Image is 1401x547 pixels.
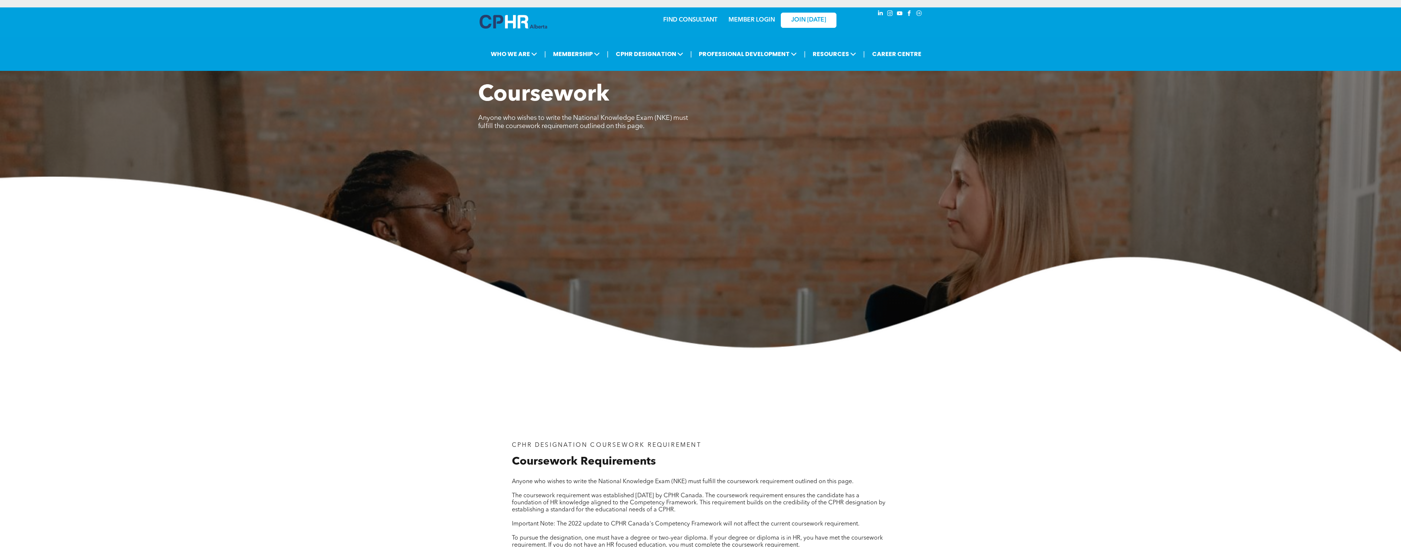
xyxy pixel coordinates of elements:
[480,15,547,29] img: A blue and white logo for cp alberta
[607,46,609,62] li: |
[729,17,775,23] a: MEMBER LOGIN
[896,9,904,19] a: youtube
[512,442,701,448] span: CPHR DESIGNATION COURSEWORK REQUIREMENT
[478,115,688,130] span: Anyone who wishes to write the National Knowledge Exam (NKE) must fulfill the coursework requirem...
[905,9,914,19] a: facebook
[791,17,826,24] span: JOIN [DATE]
[544,46,546,62] li: |
[512,493,885,513] span: The coursework requirement was established [DATE] by CPHR Canada. The coursework requirement ensu...
[870,47,924,61] a: CAREER CENTRE
[690,46,692,62] li: |
[697,47,799,61] span: PROFESSIONAL DEVELOPMENT
[810,47,858,61] span: RESOURCES
[915,9,923,19] a: Social network
[886,9,894,19] a: instagram
[551,47,602,61] span: MEMBERSHIP
[863,46,865,62] li: |
[614,47,685,61] span: CPHR DESIGNATION
[512,456,656,467] span: Coursework Requirements
[512,521,859,527] span: Important Note: The 2022 update to CPHR Canada's Competency Framework will not affect the current...
[489,47,539,61] span: WHO WE ARE
[781,13,836,28] a: JOIN [DATE]
[478,84,609,106] span: Coursework
[663,17,717,23] a: FIND CONSULTANT
[512,479,854,485] span: Anyone who wishes to write the National Knowledge Exam (NKE) must fulfill the coursework requirem...
[877,9,885,19] a: linkedin
[804,46,806,62] li: |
